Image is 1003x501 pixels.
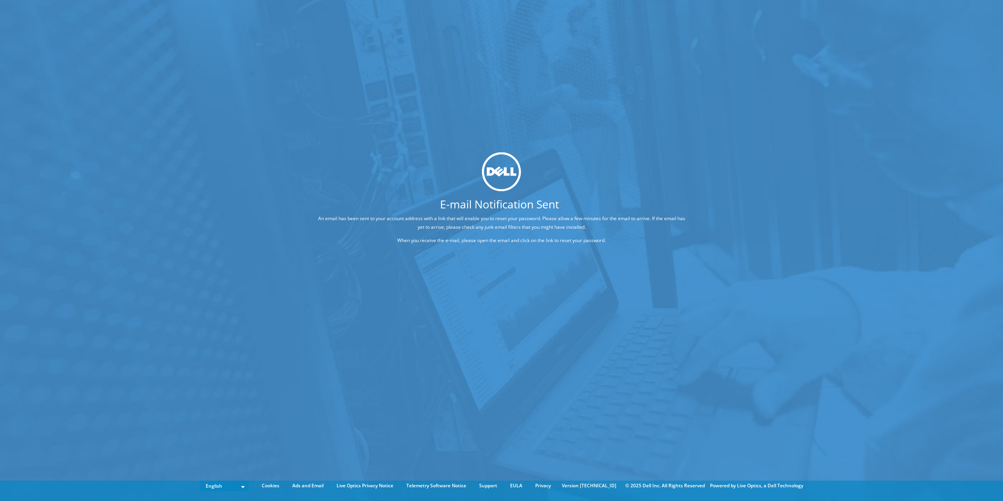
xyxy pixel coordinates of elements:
[621,481,709,490] li: © 2025 Dell Inc. All Rights Reserved
[331,481,399,490] a: Live Optics Privacy Notice
[400,481,472,490] a: Telemetry Software Notice
[473,481,503,490] a: Support
[504,481,528,490] a: EULA
[482,152,521,191] img: dell_svg_logo.svg
[529,481,557,490] a: Privacy
[558,481,620,490] li: Version [TECHNICAL_ID]
[315,236,688,245] p: When you receive the e-mail, please open the email and click on the link to reset your password.
[315,214,688,232] p: An email has been sent to your account address with a link that will enable you to reset your pas...
[710,481,803,490] li: Powered by Live Optics, a Dell Technology
[256,481,285,490] a: Cookies
[286,481,330,490] a: Ads and Email
[286,199,713,210] h1: E-mail Notification Sent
